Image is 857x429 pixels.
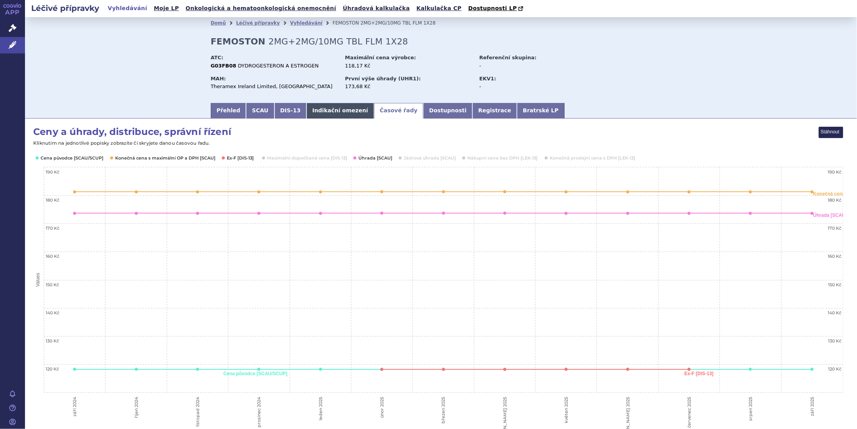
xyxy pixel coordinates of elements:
text: 130 Kč [46,338,59,344]
path: květen 2025, 181.32. Konečná cena s maximální OP a DPH [SCAU]. [565,190,568,193]
path: srpen 2025, 118.17. Cena původce [SCAU/SCUP]. [749,368,752,371]
path: únor 2025, 181.32. Konečná cena s maximální OP a DPH [SCAU]. [380,190,383,193]
path: říjen 2024, 181.32. Konečná cena s maximální OP a DPH [SCAU]. [135,190,138,193]
text: březen 2025 [441,397,446,424]
div: 118,17 Kč [345,62,472,69]
text: Values [35,273,41,287]
path: březen 2025, 118.17. Ex-F [DIS-13]. [442,368,445,371]
strong: Referenční skupina: [479,55,536,60]
path: únor 2025, 173.68. Úhrada [SCAU]. [380,212,383,215]
path: listopad 2024, 181.32. Konečná cena s maximální OP a DPH [SCAU]. [196,190,199,193]
text: 160 Kč [46,253,59,259]
path: červenec 2025, 181.32. Konečná cena s maximální OP a DPH [SCAU]. [688,190,691,193]
path: červen 2025, 181.32. Konečná cena s maximální OP a DPH [SCAU]. [626,190,629,193]
h2: Léčivé přípravky [25,3,105,14]
path: březen 2025, 173.68. Úhrada [SCAU]. [442,212,445,215]
text: 180 Kč [828,197,841,203]
path: červen 2025, 173.68. Úhrada [SCAU]. [626,212,629,215]
path: leden 2025, 173.68. Úhrada [SCAU]. [319,212,322,215]
text: květen 2025 [563,397,569,423]
strong: FEMOSTON [211,37,265,46]
text: červenec 2025 [686,397,692,428]
path: únor 2025, 118.17. Ex-F [DIS-13]. [380,368,383,371]
a: Vyhledávání [290,20,322,26]
button: View chart menu, Ceny a úhrady, distribuce, správní řízení [819,127,843,138]
text: 120 Kč [828,366,841,372]
strong: ATC: [211,55,224,60]
text: 150 Kč [828,282,841,287]
path: červenec 2025, 118.17. Ex-F [DIS-13]. [688,368,691,371]
path: květen 2025, 118.17. Ex-F [DIS-13]. [565,368,568,371]
span: 2MG+2MG/10MG TBL FLM 1X28 [360,20,435,26]
path: prosinec 2024, 181.32. Konečná cena s maximální OP a DPH [SCAU]. [257,190,260,193]
text: 130 Kč [828,338,841,344]
div: - [479,62,567,69]
strong: První výše úhrady (UHR1): [345,76,421,82]
a: Úhradová kalkulačka [340,3,412,14]
text: 170 Kč [46,225,59,231]
path: září 2025, 173.68. Úhrada [SCAU]. [811,212,814,215]
text: srpen 2025 [748,397,754,421]
path: prosinec 2024, 118.17. Cena původce [SCAU/SCUP]. [257,368,260,371]
path: leden 2025, 181.32. Konečná cena s maximální OP a DPH [SCAU]. [319,190,322,193]
button: Show Cena původce [SCAU/SCUP] [41,155,102,161]
text: 140 Kč [46,310,59,316]
path: leden 2025, 118.17. Cena původce [SCAU/SCUP]. [319,368,322,371]
path: září 2025, 181.32. Konečná cena s maximální OP a DPH [SCAU]. [811,190,814,193]
text: listopad 2024 [195,397,200,427]
path: listopad 2024, 118.17. Cena původce [SCAU/SCUP]. [196,368,199,371]
path: srpen 2025, 173.68. Úhrada [SCAU]. [749,212,752,215]
text: 180 Kč [46,197,59,203]
text: září 2024 [72,397,77,417]
button: Show Nákupní cena bez DPH [LEK-13] [467,155,537,161]
path: červenec 2025, 173.68. Úhrada [SCAU]. [688,212,691,215]
path: květen 2025, 173.68. Úhrada [SCAU]. [565,212,568,215]
g: Cena původce [SCAU/SCUP], line 1 of 8 with 13 data points. Y axis, Values. [73,368,814,371]
text: 140 Kč [828,310,841,316]
button: Show Jádrová úhrada [SCAU] [404,155,454,161]
a: Časové řady [374,103,424,119]
span: DYDROGESTERON A ESTROGEN [238,63,319,69]
path: prosinec 2024, 173.68. Úhrada [SCAU]. [257,212,260,215]
a: Léčivé přípravky [236,20,280,26]
text: září 2025 [809,397,815,416]
path: listopad 2024, 173.68. Úhrada [SCAU]. [196,212,199,215]
text: 190 Kč [828,169,841,175]
a: Bratrské LP [517,103,564,119]
strong: EKV1: [479,76,496,82]
a: Vyhledávání [105,3,150,14]
button: Show Maximální dopočítaná cena [DIS-13] [267,155,346,161]
div: - [479,83,567,90]
a: Dostupnosti LP [466,3,527,14]
path: červen 2025, 118.17. Ex-F [DIS-13]. [626,368,629,371]
div: 173,68 Kč [345,83,472,90]
path: září 2024, 118.17. Cena původce [SCAU/SCUP]. [73,368,76,371]
path: duben 2025, 173.68. Úhrada [SCAU]. [503,212,506,215]
path: srpen 2025, 181.32. Konečná cena s maximální OP a DPH [SCAU]. [749,190,752,193]
path: březen 2025, 181.32. Konečná cena s maximální OP a DPH [SCAU]. [442,190,445,193]
button: Show Konečná prodejní cena s DPH [LEK-13] [550,155,634,161]
g: Úhrada [SCAU], line 5 of 8 with 13 data points. Y axis, Values. [73,212,814,215]
text: Kliknutím na jednotlivé popisky zobrazíte či skryjete danou časovou řadu. [33,140,210,146]
text: Cena původce [SCAU/SCUP] [223,371,287,376]
strong: MAH: [211,76,226,82]
text: prosinec 2024 [257,397,262,427]
text: 160 Kč [828,253,841,259]
path: září 2025, 118.17. Cena původce [SCAU/SCUP]. [811,368,814,371]
button: Show Úhrada [SCAU] [358,155,391,161]
a: DIS-13 [274,103,306,119]
g: Ex-F [DIS-13], line 3 of 8 with 13 data points. Y axis, Values. [75,368,691,371]
path: duben 2025, 118.17. Ex-F [DIS-13]. [503,368,506,371]
strong: Maximální cena výrobce: [345,55,416,60]
path: září 2024, 181.32. Konečná cena s maximální OP a DPH [SCAU]. [73,190,76,193]
a: Domů [211,20,226,26]
a: Kalkulačka CP [414,3,464,14]
a: Přehled [211,103,246,119]
text: 170 Kč [828,225,841,231]
span: Dostupnosti LP [468,5,517,11]
span: 2MG+2MG/10MG TBL FLM 1X28 [269,37,408,46]
a: Moje LP [151,3,181,14]
a: Indikační omezení [306,103,374,119]
button: Show Ex-F [DIS-13] [227,155,254,161]
path: říjen 2024, 118.17. Cena původce [SCAU/SCUP]. [135,368,138,371]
